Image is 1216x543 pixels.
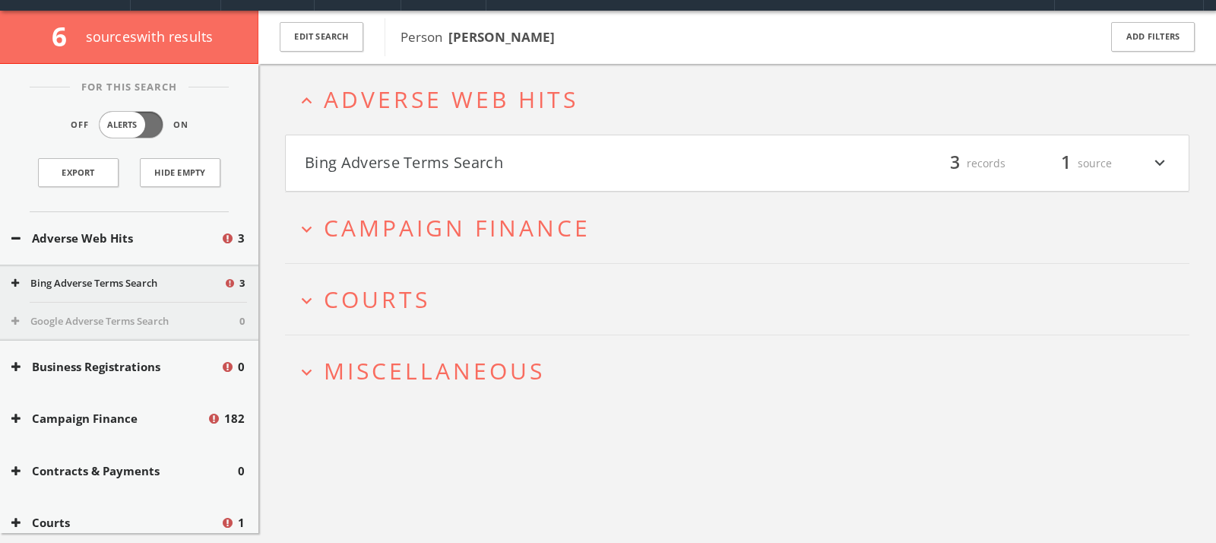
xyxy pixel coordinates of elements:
[11,410,207,427] button: Campaign Finance
[238,462,245,480] span: 0
[70,80,188,95] span: For This Search
[238,514,245,532] span: 1
[238,358,245,376] span: 0
[296,87,1189,112] button: expand_lessAdverse Web Hits
[914,151,1005,176] div: records
[239,314,245,329] span: 0
[296,362,317,383] i: expand_more
[11,514,220,532] button: Courts
[943,150,967,176] span: 3
[239,276,245,291] span: 3
[38,158,119,187] a: Export
[11,230,220,247] button: Adverse Web Hits
[11,276,223,291] button: Bing Adverse Terms Search
[324,212,591,243] span: Campaign Finance
[173,119,188,132] span: On
[324,84,578,115] span: Adverse Web Hits
[238,230,245,247] span: 3
[1021,151,1112,176] div: source
[296,358,1189,383] button: expand_moreMiscellaneous
[86,27,214,46] span: source s with results
[324,284,430,315] span: Courts
[296,287,1189,312] button: expand_moreCourts
[280,22,363,52] button: Edit Search
[140,158,220,187] button: Hide Empty
[71,119,89,132] span: Off
[224,410,245,427] span: 182
[305,151,737,176] button: Bing Adverse Terms Search
[296,90,317,111] i: expand_less
[1111,22,1195,52] button: Add Filters
[52,18,80,54] span: 6
[296,219,317,240] i: expand_more
[296,215,1189,240] button: expand_moreCampaign Finance
[11,314,239,329] button: Google Adverse Terms Search
[11,462,238,480] button: Contracts & Payments
[324,355,545,386] span: Miscellaneous
[1150,151,1170,176] i: expand_more
[401,28,555,46] span: Person
[1054,150,1078,176] span: 1
[448,28,555,46] b: [PERSON_NAME]
[296,291,317,311] i: expand_more
[11,358,220,376] button: Business Registrations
